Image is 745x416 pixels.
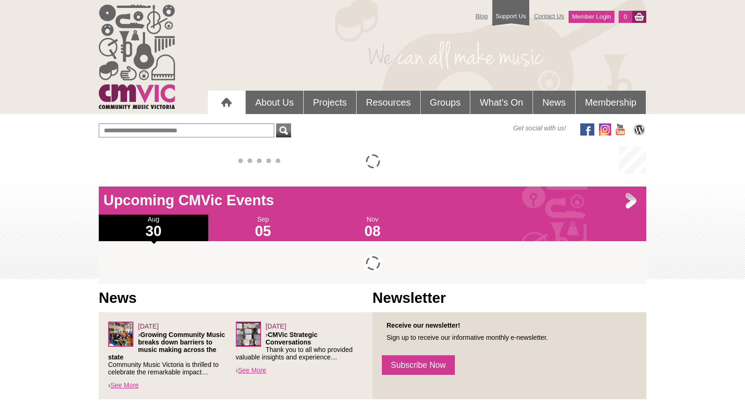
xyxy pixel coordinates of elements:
div: › [236,322,364,375]
a: See More [110,381,139,389]
a: What's On [470,91,533,114]
p: › Thank you to all who provided valuable insights and experience… [236,331,364,361]
div: › [108,322,236,390]
strong: Growing Community Music breaks down barriers to music making across the state [108,331,225,361]
h1: Upcoming CMVic Events [99,191,646,210]
strong: Receive our newsletter! [387,322,460,329]
a: Membership [576,91,646,114]
img: Leaders-Forum_sq.png [236,322,261,347]
p: Sign up to receive our informative monthly e-newsletter. [382,334,637,341]
a: Blog [471,8,492,24]
div: Nov [318,215,427,241]
div: Aug [99,215,208,241]
a: Contact Us [529,8,569,24]
h1: Newsletter [372,289,646,308]
a: Member Login [569,11,614,23]
img: CMVic Blog [632,123,646,136]
h1: 30 [99,224,208,239]
a: Groups [421,91,470,114]
span: Get social with us! [513,123,566,133]
span: [DATE] [138,323,159,330]
p: › Community Music Victoria is thrilled to celebrate the remarkable impact… [108,331,236,376]
h1: 05 [208,224,318,239]
a: 0 [619,11,632,23]
img: Screenshot_2025-06-03_at_4.38.34%E2%80%AFPM.png [108,322,133,347]
a: About Us [246,91,303,114]
a: Resources [357,91,420,114]
img: icon-instagram.png [599,123,611,136]
h1: News [99,289,372,308]
img: cmvic_logo.png [99,5,175,109]
h1: 08 [318,224,427,239]
strong: CMVic Strategic Conversations [266,331,318,346]
span: [DATE] [266,323,286,330]
a: Projects [304,91,356,114]
div: Sep [208,215,318,241]
a: News [533,91,575,114]
a: See More [238,366,266,374]
a: Subscribe Now [382,355,455,375]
